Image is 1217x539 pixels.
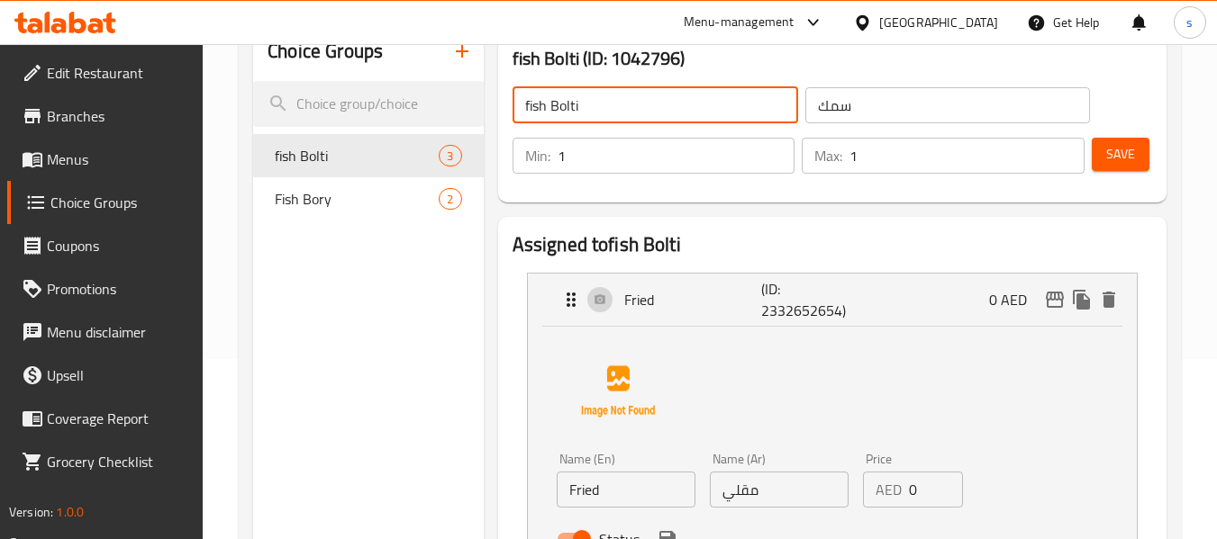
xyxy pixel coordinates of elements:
[624,289,762,310] p: Fried
[7,440,204,483] a: Grocery Checklist
[560,334,676,449] img: Fried
[47,105,189,127] span: Branches
[56,500,84,524] span: 1.0.0
[47,364,189,386] span: Upsell
[684,12,795,33] div: Menu-management
[253,177,483,220] div: Fish Bory2
[47,235,189,256] span: Coupons
[710,472,849,508] input: Enter name Ar
[440,191,460,208] span: 2
[1092,138,1149,171] button: Save
[879,13,998,32] div: [GEOGRAPHIC_DATA]
[47,451,189,472] span: Grocery Checklist
[7,138,204,181] a: Menus
[1068,286,1095,313] button: duplicate
[513,231,1152,258] h2: Assigned to fish Bolti
[1095,286,1122,313] button: delete
[7,354,204,397] a: Upsell
[47,148,189,170] span: Menus
[525,145,550,166] p: Min:
[989,289,1041,310] p: 0 AED
[7,267,204,310] a: Promotions
[1186,13,1193,32] span: s
[909,472,964,508] input: Please enter price
[7,310,204,354] a: Menu disclaimer
[557,472,695,508] input: Enter name En
[814,145,842,166] p: Max:
[7,397,204,440] a: Coverage Report
[876,479,902,500] p: AED
[275,145,439,166] span: fish Bolti
[513,44,1152,73] h3: fish Bolti (ID: 1042796)
[275,188,439,210] span: Fish Bory
[7,94,204,138] a: Branches
[9,500,53,524] span: Version:
[7,51,204,94] a: Edit Restaurant
[47,408,189,429] span: Coverage Report
[439,145,461,166] div: Choices
[1106,143,1135,166] span: Save
[253,81,483,127] input: search
[253,134,483,177] div: fish Bolti3
[47,278,189,300] span: Promotions
[1041,286,1068,313] button: edit
[47,321,189,343] span: Menu disclaimer
[7,181,204,224] a: Choice Groups
[47,62,189,84] span: Edit Restaurant
[7,224,204,267] a: Coupons
[440,148,460,165] span: 3
[268,38,383,65] h2: Choice Groups
[761,278,853,321] p: (ID: 2332652654)
[50,192,189,213] span: Choice Groups
[528,274,1137,326] div: Expand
